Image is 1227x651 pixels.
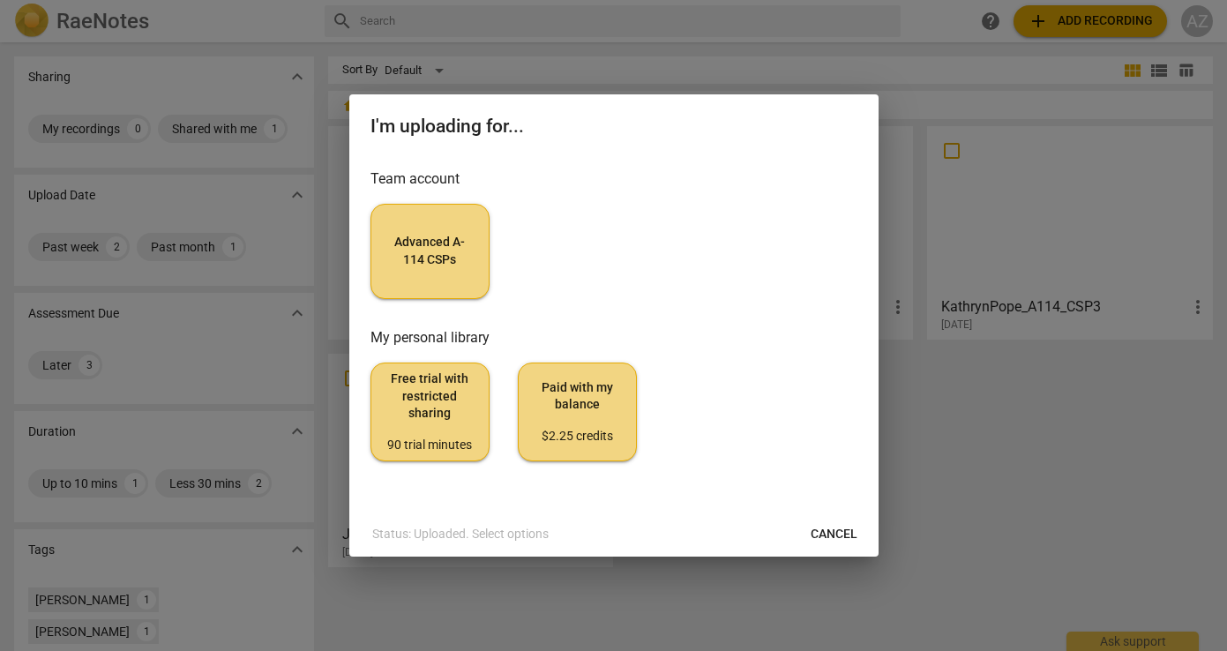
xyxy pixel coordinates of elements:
button: Paid with my balance$2.25 credits [518,363,637,461]
h3: My personal library [370,327,857,348]
span: Free trial with restricted sharing [385,370,475,453]
h3: Team account [370,168,857,190]
div: 90 trial minutes [385,437,475,454]
button: Advanced A-114 CSPs [370,204,490,299]
span: Paid with my balance [533,379,622,445]
div: $2.25 credits [533,428,622,445]
h2: I'm uploading for... [370,116,857,138]
button: Free trial with restricted sharing90 trial minutes [370,363,490,461]
button: Cancel [797,518,872,550]
span: Cancel [811,526,857,543]
span: Advanced A-114 CSPs [385,234,475,268]
p: Status: Uploaded. Select options [372,525,549,543]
